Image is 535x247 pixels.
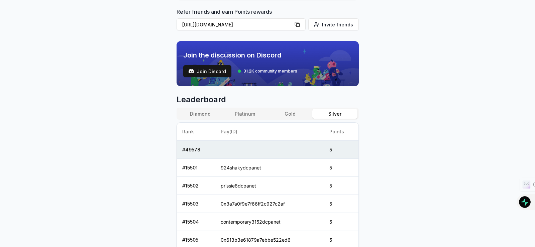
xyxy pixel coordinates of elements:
[324,141,358,159] td: 5
[177,141,216,159] td: # 49578
[324,123,358,141] th: Points
[215,177,324,195] td: prissie8dcpanet
[189,69,194,74] img: test
[183,50,297,60] span: Join the discussion on Discord
[267,109,312,119] button: Gold
[177,94,359,105] span: Leaderboard
[324,177,358,195] td: 5
[324,213,358,231] td: 5
[308,18,359,30] button: Invite friends
[177,195,216,213] td: # 15503
[183,65,231,77] a: testJoin Discord
[177,213,216,231] td: # 15504
[178,109,223,119] button: Diamond
[177,123,216,141] th: Rank
[177,41,359,86] img: discord_banner
[215,213,324,231] td: contemporary3152dcpanet
[312,109,357,119] button: Silver
[177,177,216,195] td: # 15502
[197,68,226,75] span: Join Discord
[183,65,231,77] button: Join Discord
[243,69,297,74] span: 31.2K community members
[215,195,324,213] td: 0x3a7a0f9e7f66ff2c927c2af
[177,8,359,33] div: Refer friends and earn Points rewards
[177,18,306,30] button: [URL][DOMAIN_NAME]
[324,159,358,177] td: 5
[223,109,267,119] button: Platinum
[324,195,358,213] td: 5
[322,21,353,28] span: Invite friends
[177,159,216,177] td: # 15501
[215,123,324,141] th: Pay(ID)
[215,159,324,177] td: 924shakydcpanet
